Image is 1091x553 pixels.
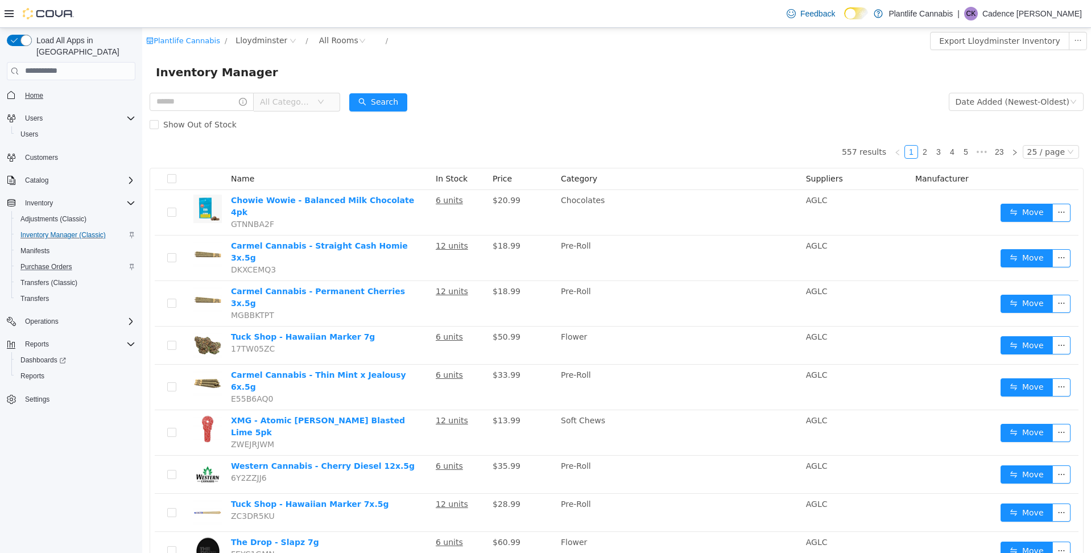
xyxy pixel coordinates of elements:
[20,150,135,164] span: Customers
[20,294,49,303] span: Transfers
[869,121,876,128] i: icon: right
[294,510,321,519] u: 6 units
[51,212,80,241] img: Carmel Cannabis - Straight Cash Homie 3x.5g hero shot
[414,162,659,208] td: Chocolates
[294,259,326,268] u: 12 units
[664,213,685,222] span: AGLC
[350,342,378,352] span: $33.99
[20,315,63,328] button: Operations
[89,237,134,246] span: DKXCEMQ3
[16,244,135,258] span: Manifests
[350,510,378,519] span: $60.99
[790,117,803,131] li: 3
[2,110,140,126] button: Users
[849,117,866,131] li: 23
[4,9,11,16] i: icon: shop
[89,146,112,155] span: Name
[20,315,135,328] span: Operations
[414,208,659,253] td: Pre-Roll
[804,118,816,130] a: 4
[175,71,182,79] i: icon: down
[414,504,659,542] td: Flower
[20,278,77,287] span: Transfers (Classic)
[20,112,47,125] button: Users
[89,412,132,421] span: ZWEJRJWM
[910,396,928,414] button: icon: ellipsis
[350,259,378,268] span: $18.99
[16,92,99,101] span: Show Out of Stock
[51,509,80,537] img: The Drop - Slapz 7g hero shot
[858,438,911,456] button: icon: swapMove
[89,192,132,201] span: GTNNBA2F
[858,221,911,240] button: icon: swapMove
[89,316,133,325] span: 17TW05ZC
[11,227,140,243] button: Inventory Manager (Classic)
[25,199,53,208] span: Inventory
[89,434,272,443] a: Western Cannabis - Cherry Diesel 12x.5g
[294,213,326,222] u: 12 units
[16,260,77,274] a: Purchase Orders
[414,382,659,428] td: Soft Chews
[2,391,140,407] button: Settings
[89,213,266,234] a: Carmel Cannabis - Straight Cash Homie 3x.5g
[20,88,135,102] span: Home
[16,228,110,242] a: Inventory Manager (Classic)
[11,243,140,259] button: Manifests
[25,340,49,349] span: Reports
[16,292,53,306] a: Transfers
[773,146,826,155] span: Manufacturer
[16,127,135,141] span: Users
[664,304,685,313] span: AGLC
[664,472,685,481] span: AGLC
[790,118,803,130] a: 3
[16,212,135,226] span: Adjustments (Classic)
[16,369,49,383] a: Reports
[16,353,135,367] span: Dashboards
[89,388,263,409] a: XMG - Atomic [PERSON_NAME] Blasted Lime 5pk
[20,196,57,210] button: Inventory
[51,258,80,286] img: Carmel Cannabis - Permanent Cherries 3x.5g hero shot
[89,304,233,313] a: Tuck Shop - Hawaiian Marker 7g
[419,146,455,155] span: Category
[11,368,140,384] button: Reports
[762,117,776,131] li: 1
[858,176,911,194] button: icon: swapMove
[51,167,80,195] img: Chowie Wowie - Balanced Milk Chocolate 4pk hero shot
[7,82,135,438] nav: Complex example
[20,151,63,164] a: Customers
[177,4,216,21] div: All Rooms
[16,292,135,306] span: Transfers
[20,246,49,255] span: Manifests
[20,89,48,102] a: Home
[243,9,246,17] span: /
[350,146,370,155] span: Price
[2,336,140,352] button: Reports
[11,275,140,291] button: Transfers (Classic)
[910,308,928,327] button: icon: ellipsis
[752,121,759,128] i: icon: left
[207,65,265,84] button: icon: searchSearch
[4,9,78,17] a: icon: shopPlantlife Cannabis
[788,4,927,22] button: Export Lloydminster Inventory
[20,214,86,224] span: Adjustments (Classic)
[20,130,38,139] span: Users
[800,8,835,19] span: Feedback
[20,337,53,351] button: Reports
[885,118,923,130] div: 25 / page
[966,7,976,20] span: CK
[20,112,135,125] span: Users
[664,388,685,397] span: AGLC
[2,172,140,188] button: Catalog
[32,35,135,57] span: Load All Apps in [GEOGRAPHIC_DATA]
[163,9,166,17] span: /
[888,7,953,20] p: Plantlife Cannabis
[910,476,928,494] button: icon: ellipsis
[858,350,911,369] button: icon: swapMove
[89,283,132,292] span: MGBBKTPT
[16,212,91,226] a: Adjustments (Classic)
[294,472,326,481] u: 12 units
[294,342,321,352] u: 6 units
[294,388,326,397] u: 12 units
[25,317,59,326] span: Operations
[14,35,143,53] span: Inventory Manager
